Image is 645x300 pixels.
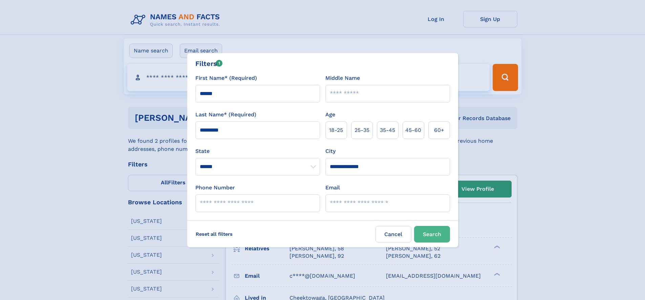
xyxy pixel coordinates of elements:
label: Cancel [375,226,411,243]
label: Email [325,184,340,192]
label: Age [325,111,335,119]
label: City [325,147,336,155]
span: 60+ [434,126,444,134]
span: 35‑45 [380,126,395,134]
label: First Name* (Required) [195,74,257,82]
span: 45‑60 [405,126,421,134]
label: State [195,147,320,155]
span: 25‑35 [354,126,369,134]
button: Search [414,226,450,243]
label: Last Name* (Required) [195,111,256,119]
label: Reset all filters [191,226,237,242]
label: Phone Number [195,184,235,192]
div: Filters [195,59,223,69]
span: 18‑25 [329,126,343,134]
label: Middle Name [325,74,360,82]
